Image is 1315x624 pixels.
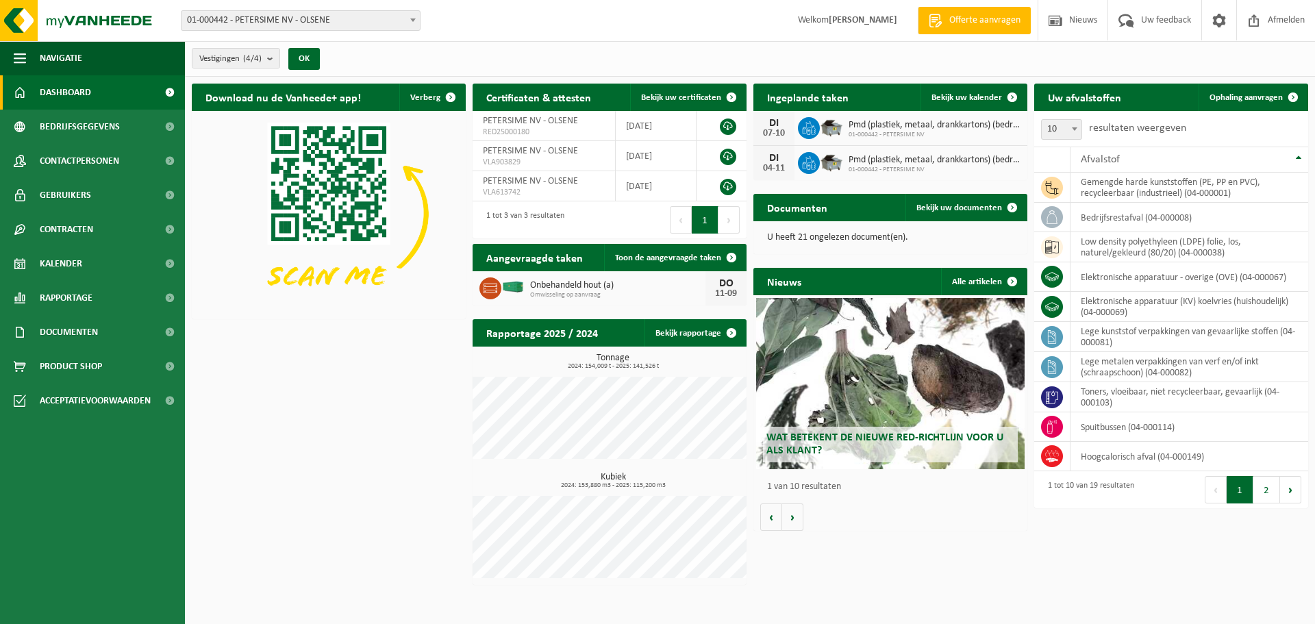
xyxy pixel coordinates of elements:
div: 1 tot 10 van 19 resultaten [1041,475,1134,505]
span: 10 [1042,120,1081,139]
h2: Documenten [753,194,841,221]
a: Ophaling aanvragen [1199,84,1307,111]
span: Offerte aanvragen [946,14,1024,27]
td: [DATE] [616,141,697,171]
span: Bekijk uw kalender [931,93,1002,102]
a: Bekijk uw certificaten [630,84,745,111]
span: Onbehandeld hout (a) [530,280,705,291]
button: Vestigingen(4/4) [192,48,280,68]
span: Dashboard [40,75,91,110]
td: [DATE] [616,111,697,141]
div: DI [760,153,788,164]
span: VLA903829 [483,157,605,168]
div: 04-11 [760,164,788,173]
span: Toon de aangevraagde taken [615,253,721,262]
span: PETERSIME NV - OLSENE [483,146,578,156]
label: resultaten weergeven [1089,123,1186,134]
div: DI [760,118,788,129]
span: Afvalstof [1081,154,1120,165]
span: 01-000442 - PETERSIME NV - OLSENE [181,11,420,30]
div: 11-09 [712,289,740,299]
span: Vestigingen [199,49,262,69]
a: Alle artikelen [941,268,1026,295]
td: low density polyethyleen (LDPE) folie, los, naturel/gekleurd (80/20) (04-000038) [1070,232,1308,262]
a: Bekijk rapportage [644,319,745,347]
a: Bekijk uw documenten [905,194,1026,221]
td: lege metalen verpakkingen van verf en/of inkt (schraapschoon) (04-000082) [1070,352,1308,382]
img: Download de VHEPlus App [192,111,466,316]
a: Bekijk uw kalender [920,84,1026,111]
button: Volgende [782,503,803,531]
td: toners, vloeibaar, niet recycleerbaar, gevaarlijk (04-000103) [1070,382,1308,412]
a: Offerte aanvragen [918,7,1031,34]
div: DO [712,278,740,289]
strong: [PERSON_NAME] [829,15,897,25]
count: (4/4) [243,54,262,63]
p: 1 van 10 resultaten [767,482,1020,492]
td: spuitbussen (04-000114) [1070,412,1308,442]
td: bedrijfsrestafval (04-000008) [1070,203,1308,232]
a: Wat betekent de nieuwe RED-richtlijn voor u als klant? [756,298,1025,469]
span: Bedrijfsgegevens [40,110,120,144]
span: Verberg [410,93,440,102]
span: Pmd (plastiek, metaal, drankkartons) (bedrijven) [849,120,1020,131]
img: WB-5000-GAL-GY-01 [820,115,843,138]
button: Next [718,206,740,234]
span: Omwisseling op aanvraag [530,291,705,299]
button: 1 [692,206,718,234]
h2: Certificaten & attesten [473,84,605,110]
span: 2024: 154,009 t - 2025: 141,526 t [479,363,747,370]
button: 1 [1227,476,1253,503]
td: elektronische apparatuur (KV) koelvries (huishoudelijk) (04-000069) [1070,292,1308,322]
span: Contactpersonen [40,144,119,178]
a: Toon de aangevraagde taken [604,244,745,271]
h2: Ingeplande taken [753,84,862,110]
h2: Nieuws [753,268,815,295]
span: Kalender [40,247,82,281]
h3: Tonnage [479,353,747,370]
span: RED25000180 [483,127,605,138]
span: PETERSIME NV - OLSENE [483,116,578,126]
span: Gebruikers [40,178,91,212]
button: Previous [670,206,692,234]
span: Ophaling aanvragen [1210,93,1283,102]
span: Wat betekent de nieuwe RED-richtlijn voor u als klant? [766,432,1003,456]
div: 07-10 [760,129,788,138]
span: 01-000442 - PETERSIME NV [849,131,1020,139]
iframe: chat widget [7,594,229,624]
span: Acceptatievoorwaarden [40,384,151,418]
td: [DATE] [616,171,697,201]
h2: Download nu de Vanheede+ app! [192,84,375,110]
h2: Rapportage 2025 / 2024 [473,319,612,346]
h2: Aangevraagde taken [473,244,597,271]
span: 10 [1041,119,1082,140]
img: HK-XC-40-GN-00 [501,281,525,293]
h3: Kubiek [479,473,747,489]
td: lege kunststof verpakkingen van gevaarlijke stoffen (04-000081) [1070,322,1308,352]
p: U heeft 21 ongelezen document(en). [767,233,1014,242]
td: gemengde harde kunststoffen (PE, PP en PVC), recycleerbaar (industrieel) (04-000001) [1070,173,1308,203]
span: VLA613742 [483,187,605,198]
span: Pmd (plastiek, metaal, drankkartons) (bedrijven) [849,155,1020,166]
button: 2 [1253,476,1280,503]
span: 01-000442 - PETERSIME NV - OLSENE [181,10,421,31]
span: 01-000442 - PETERSIME NV [849,166,1020,174]
span: Bekijk uw certificaten [641,93,721,102]
td: elektronische apparatuur - overige (OVE) (04-000067) [1070,262,1308,292]
button: Previous [1205,476,1227,503]
span: Rapportage [40,281,92,315]
button: OK [288,48,320,70]
button: Verberg [399,84,464,111]
span: Navigatie [40,41,82,75]
h2: Uw afvalstoffen [1034,84,1135,110]
button: Next [1280,476,1301,503]
span: Bekijk uw documenten [916,203,1002,212]
td: hoogcalorisch afval (04-000149) [1070,442,1308,471]
div: 1 tot 3 van 3 resultaten [479,205,564,235]
span: Documenten [40,315,98,349]
span: 2024: 153,880 m3 - 2025: 115,200 m3 [479,482,747,489]
span: Contracten [40,212,93,247]
button: Vorige [760,503,782,531]
span: Product Shop [40,349,102,384]
span: PETERSIME NV - OLSENE [483,176,578,186]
